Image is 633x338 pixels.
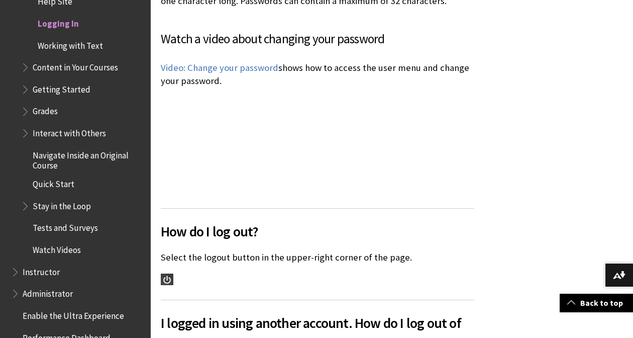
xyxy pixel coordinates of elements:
[33,125,106,138] span: Interact with Others
[33,241,81,255] span: Watch Videos
[33,81,90,95] span: Getting Started
[161,61,474,88] p: shows how to access the user menu and change your password.
[161,62,278,74] a: Video: Change your password
[23,264,60,277] span: Instructor
[560,294,633,312] a: Back to top
[161,108,318,196] iframe: Change your Password in the Original Experience
[33,198,91,211] span: Stay in the Loop
[33,147,144,171] span: Navigate Inside an Original Course
[161,251,474,264] p: Select the logout button in the upper-right corner of the page.
[33,103,58,117] span: Grades
[161,30,474,49] h3: Watch a video about changing your password
[33,176,74,189] span: Quick Start
[23,285,73,299] span: Administrator
[38,37,103,51] span: Working with Text
[38,15,79,29] span: Logging In
[23,307,124,321] span: Enable the Ultra Experience
[161,221,474,242] span: How do I log out?
[33,59,118,72] span: Content in Your Courses
[33,220,98,233] span: Tests and Surveys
